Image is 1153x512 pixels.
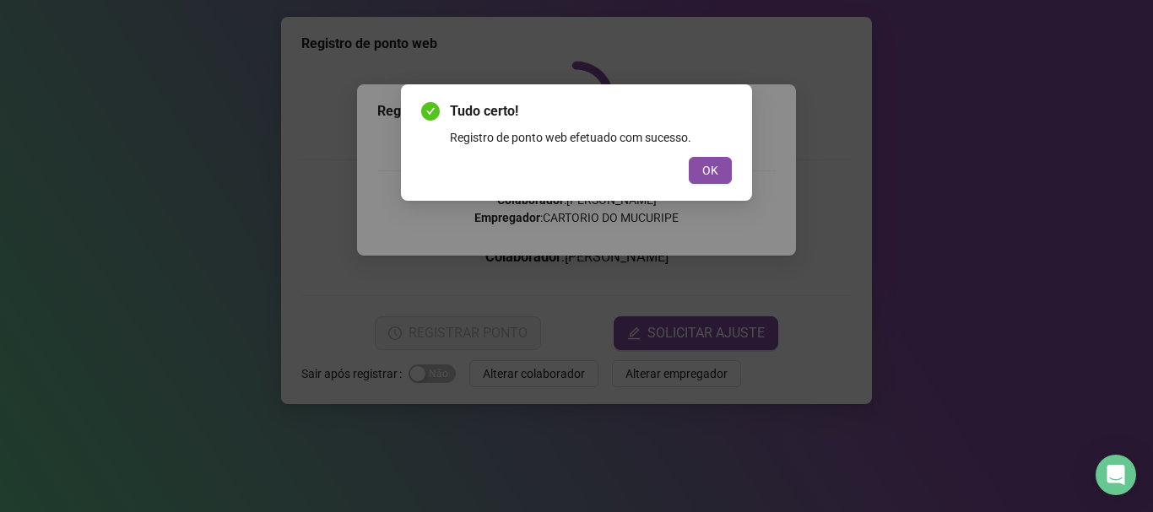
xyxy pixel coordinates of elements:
span: Tudo certo! [450,101,732,121]
span: OK [702,161,718,180]
span: check-circle [421,102,440,121]
div: Registro de ponto web efetuado com sucesso. [450,128,732,147]
div: Open Intercom Messenger [1096,455,1136,495]
button: OK [689,157,732,184]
